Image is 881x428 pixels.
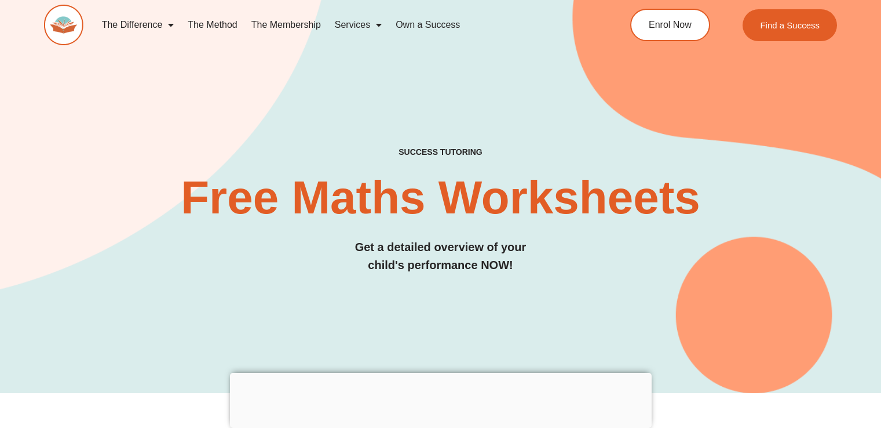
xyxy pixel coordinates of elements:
a: Enrol Now [630,9,710,41]
a: The Difference [95,12,181,38]
h3: Get a detailed overview of your child's performance NOW! [44,238,837,274]
h2: Free Maths Worksheets​ [44,175,837,221]
nav: Menu [95,12,585,38]
a: Own a Success [389,12,467,38]
h4: SUCCESS TUTORING​ [44,147,837,157]
a: The Membership [244,12,328,38]
span: Enrol Now [649,20,692,30]
span: Find a Success [760,21,820,30]
iframe: Advertisement [230,373,652,425]
a: Find a Success [743,9,837,41]
a: The Method [181,12,244,38]
a: Services [328,12,389,38]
